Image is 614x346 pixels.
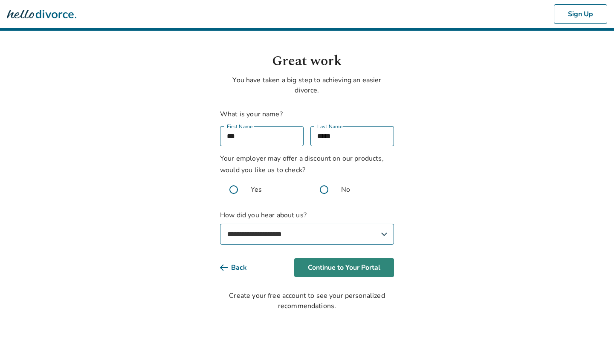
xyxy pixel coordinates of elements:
label: Last Name [317,122,343,131]
div: Create your free account to see your personalized recommendations. [220,291,394,311]
button: Back [220,258,261,277]
span: No [341,185,350,195]
h1: Great work [220,51,394,72]
iframe: Chat Widget [571,305,614,346]
button: Continue to Your Portal [294,258,394,277]
button: Sign Up [554,4,607,24]
span: Your employer may offer a discount on our products, would you like us to check? [220,154,384,175]
label: How did you hear about us? [220,210,394,245]
label: First Name [227,122,253,131]
select: How did you hear about us? [220,224,394,245]
span: Yes [251,185,262,195]
label: What is your name? [220,110,283,119]
p: You have taken a big step to achieving an easier divorce. [220,75,394,95]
